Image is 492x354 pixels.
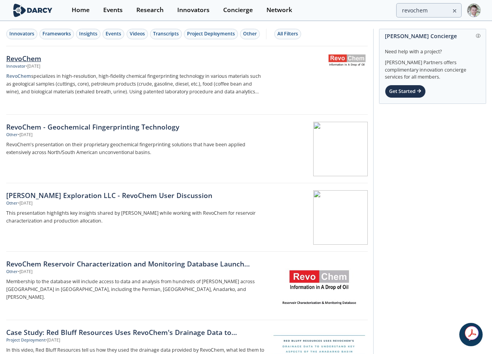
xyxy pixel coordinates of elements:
div: Case Study: Red Bluff Resources Uses RevoChem's Drainage Data to Understand Key Aspects of the An... [6,327,264,337]
button: Other [240,29,260,39]
div: Other [6,132,18,138]
div: [PERSON_NAME] Exploration LLC - RevoChem User Discussion [6,190,264,200]
div: Need help with a project? [385,43,480,55]
div: [PERSON_NAME] Concierge [385,29,480,43]
div: Transcripts [153,30,179,37]
div: • [DATE] [18,269,32,275]
div: • [DATE] [18,200,32,207]
div: RevoChem Reservoir Characterization and Monitoring Database Launch Announcement [6,259,264,269]
button: Innovators [6,29,37,39]
div: Network [266,7,292,13]
div: Home [72,7,90,13]
div: • [DATE] [26,63,40,70]
img: information.svg [476,34,480,38]
button: All Filters [274,29,301,39]
input: Advanced Search [396,3,462,18]
img: logo-wide.svg [12,4,54,17]
div: All Filters [277,30,298,37]
img: Profile [467,4,481,17]
a: RevoChem Innovator •[DATE] RevoChemspecializes in high-resolution, high-fidelity chemical fingerp... [6,46,368,115]
div: RevoChem [6,53,264,63]
strong: RevoChem [6,73,31,79]
button: Frameworks [39,29,74,39]
p: This presentation highlights key insights shared by [PERSON_NAME] while working with RevoChem for... [6,209,264,225]
div: • [DATE] [46,337,60,343]
div: RevoChem - Geochemical Fingerprinting Technology [6,122,264,132]
div: Other [6,269,18,275]
div: Events [106,30,121,37]
a: [PERSON_NAME] Exploration LLC - RevoChem User Discussion Other •[DATE] This presentation highligh... [6,183,368,252]
div: [PERSON_NAME] Partners offers complimentary innovation concierge services for all members. [385,55,480,81]
iframe: chat widget [459,323,484,346]
div: Innovator [6,63,26,70]
a: RevoChem Reservoir Characterization and Monitoring Database Launch Announcement Other •[DATE] Mem... [6,252,368,320]
div: Videos [130,30,145,37]
p: Membership to the database will include access to data and analysis from hundreds of [PERSON_NAME... [6,278,264,301]
button: Transcripts [150,29,182,39]
button: Events [102,29,124,39]
div: Innovators [177,7,210,13]
div: Project Deployment [6,337,46,343]
a: RevoChem - Geochemical Fingerprinting Technology Other •[DATE] RevoChem's presentation on their p... [6,115,368,183]
button: Insights [76,29,101,39]
div: • [DATE] [18,132,32,138]
div: Concierge [223,7,253,13]
div: Get Started [385,85,426,98]
div: Research [136,7,164,13]
p: RevoChem's presentation on their proprietary geochemical fingerprinting solutions that have been ... [6,141,264,156]
div: Other [6,200,18,207]
button: Project Deployments [184,29,238,39]
div: Frameworks [42,30,71,37]
div: Events [103,7,123,13]
div: Innovators [9,30,34,37]
button: Videos [127,29,148,39]
div: Other [243,30,257,37]
img: RevoChem [328,54,366,66]
p: specializes in high-resolution, high-fidelity chemical fingerprinting technology in various mater... [6,72,264,96]
div: Insights [79,30,97,37]
div: Project Deployments [187,30,235,37]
